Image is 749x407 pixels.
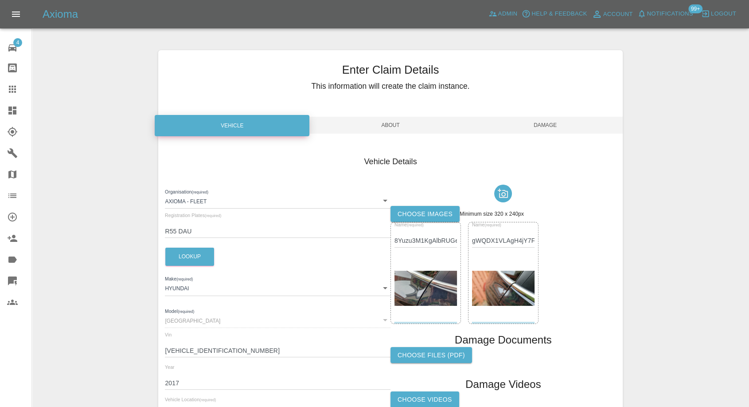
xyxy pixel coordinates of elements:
h5: This information will create the claim instance. [158,80,622,92]
button: Lookup [165,248,214,266]
span: 4 [13,38,22,47]
span: Notifications [647,9,693,19]
small: (required) [178,309,194,313]
span: Name [394,222,424,228]
label: Model [165,308,194,315]
small: (required) [407,223,423,227]
span: 99+ [688,4,702,13]
span: Account [603,9,633,20]
span: About [313,117,468,134]
span: Logout [711,9,736,19]
span: Name [472,222,501,228]
span: Admin [498,9,518,19]
span: Vin [165,332,172,337]
a: Admin [486,7,520,21]
button: Notifications [635,7,695,21]
small: (required) [192,190,208,194]
h5: Axioma [43,7,78,21]
h1: Damage Videos [465,377,541,391]
h3: Enter Claim Details [158,61,622,78]
h1: Damage Documents [455,333,552,347]
div: Axioma - Fleet [165,193,390,209]
div: Vehicle [155,115,309,136]
button: Help & Feedback [519,7,589,21]
span: Damage [468,117,623,134]
small: (required) [176,277,193,281]
label: Organisation [165,188,208,195]
button: Logout [699,7,738,21]
label: Choose files (pdf) [390,347,472,364]
span: Year [165,364,175,370]
span: Vehicle Location [165,397,216,402]
div: [GEOGRAPHIC_DATA] [165,312,390,328]
a: Account [589,7,635,21]
span: Registration Plates [165,213,221,218]
button: Open drawer [5,4,27,25]
div: HYUNDAI [165,280,390,296]
span: Minimum size 320 x 240px [460,211,524,217]
label: Make [165,276,193,283]
label: Choose images [390,206,460,222]
small: (required) [205,214,221,218]
h4: Vehicle Details [165,156,616,168]
span: Help & Feedback [531,9,587,19]
small: (required) [484,223,501,227]
small: (required) [199,398,216,402]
